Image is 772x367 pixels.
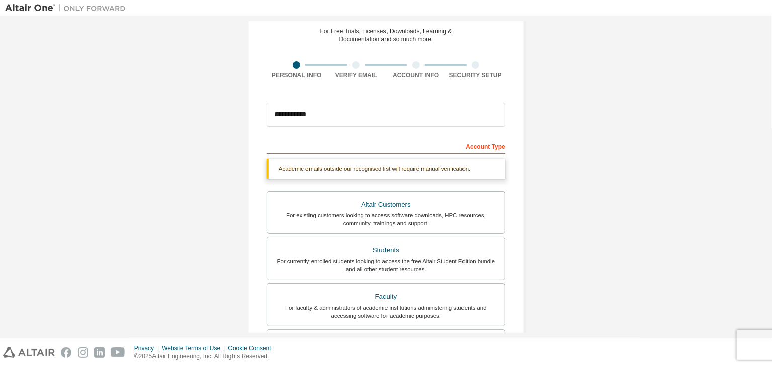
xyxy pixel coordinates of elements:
div: Altair Customers [273,198,499,212]
p: © 2025 Altair Engineering, Inc. All Rights Reserved. [134,352,277,361]
div: Personal Info [267,71,327,79]
div: Create an Altair One Account [308,9,464,21]
img: youtube.svg [111,347,125,358]
img: altair_logo.svg [3,347,55,358]
div: Privacy [134,344,162,352]
div: For existing customers looking to access software downloads, HPC resources, community, trainings ... [273,211,499,227]
img: linkedin.svg [94,347,105,358]
div: Students [273,243,499,257]
div: Security Setup [446,71,506,79]
div: Verify Email [327,71,387,79]
img: instagram.svg [78,347,88,358]
div: Website Terms of Use [162,344,228,352]
div: Academic emails outside our recognised list will require manual verification. [267,159,505,179]
div: For currently enrolled students looking to access the free Altair Student Edition bundle and all ... [273,257,499,273]
div: Account Info [386,71,446,79]
div: Account Type [267,138,505,154]
img: facebook.svg [61,347,71,358]
div: Cookie Consent [228,344,277,352]
div: For Free Trials, Licenses, Downloads, Learning & Documentation and so much more. [320,27,452,43]
div: Faculty [273,290,499,304]
div: For faculty & administrators of academic institutions administering students and accessing softwa... [273,304,499,320]
img: Altair One [5,3,131,13]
